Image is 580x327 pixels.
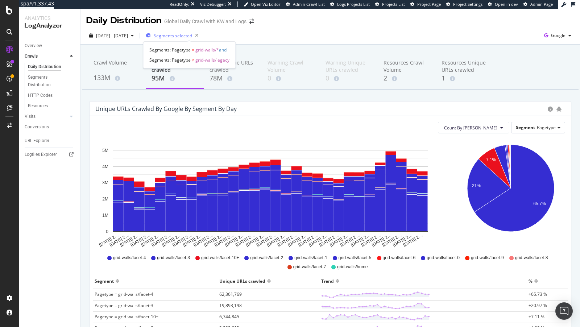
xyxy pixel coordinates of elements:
[86,15,161,27] div: Daily Distribution
[384,59,430,74] div: Resources Crawl Volume
[515,255,548,261] span: grid-walls/facet-8
[456,139,565,248] svg: A chart.
[28,74,68,89] div: Segments Distribution
[106,229,108,234] text: 0
[149,57,191,63] span: Segments: Pagetype
[164,18,246,25] div: Global Daily Crawl with KW and Logs
[339,255,372,261] span: grid-walls/facet-5
[541,30,574,41] button: Google
[28,102,48,110] div: Resources
[523,1,553,7] a: Admin Page
[219,47,227,53] span: and
[337,1,370,7] span: Logs Projects List
[25,53,38,60] div: Crawls
[337,264,368,270] span: grid-walls/home
[321,275,334,287] div: Trend
[410,1,441,7] a: Project Page
[219,314,239,320] span: 6,744,845
[25,42,75,50] a: Overview
[195,47,219,53] span: grid-walls/*
[200,1,226,7] div: Viz Debugger:
[294,255,327,261] span: grid-walls/facet-1
[96,33,128,39] span: [DATE] - [DATE]
[28,63,75,71] a: Daily Distribution
[201,255,239,261] span: grid-walls/facet-10+
[102,181,108,186] text: 3M
[453,1,482,7] span: Project Settings
[28,92,75,99] a: HTTP Codes
[219,302,242,309] span: 19,893,198
[94,59,140,73] div: Crawl Volume
[249,19,254,24] div: arrow-right-arrow-left
[286,1,325,7] a: Admin Crawl List
[25,42,42,50] div: Overview
[210,74,256,83] div: 78M
[530,1,553,7] span: Admin Page
[192,57,194,63] span: ≠
[488,1,518,7] a: Open in dev
[86,30,137,41] button: [DATE] - [DATE]
[516,124,535,131] span: Segment
[495,1,518,7] span: Open in dev
[28,102,75,110] a: Resources
[529,302,547,309] span: +20.97 %
[556,107,562,112] div: bug
[102,213,108,218] text: 1M
[438,122,509,133] button: Count By [PERSON_NAME]
[383,255,416,261] span: grid-walls/facet-6
[25,151,57,158] div: Logfiles Explorer
[244,1,281,7] a: Open Viz Editor
[472,183,480,188] text: 21%
[94,73,140,83] div: 133M
[251,1,281,7] span: Open Viz Editor
[157,255,190,261] span: grid-walls/facet-3
[95,275,114,287] div: Segment
[102,148,108,153] text: 5M
[268,74,314,83] div: 0
[548,107,553,112] div: circle-info
[486,158,496,163] text: 7.1%
[219,275,265,287] div: Unique URLs crawled
[25,123,75,131] a: Conversions
[25,15,74,22] div: Analytics
[28,63,61,71] div: Daily Distribution
[551,32,565,38] span: Google
[529,314,544,320] span: +7.11 %
[268,59,314,74] div: Warning Crawl Volume
[293,264,326,270] span: grid-walls/facet-7
[442,59,488,74] div: Resources Unique URLs crawled
[219,291,242,297] span: 62,361,769
[102,196,108,202] text: 2M
[143,30,201,41] button: Segments selected
[529,291,547,297] span: +65.73 %
[417,1,441,7] span: Project Page
[25,113,68,120] a: Visits
[95,105,237,112] div: Unique URLs crawled by google by Segment by Day
[375,1,405,7] a: Projects List
[25,22,74,30] div: LogAnalyzer
[537,124,556,131] span: Pagetype
[113,255,146,261] span: grid-walls/facet-4
[154,33,192,39] span: Segments selected
[25,123,49,131] div: Conversions
[326,74,372,83] div: 0
[195,57,229,63] span: grid-walls/legacy
[446,1,482,7] a: Project Settings
[152,74,198,83] div: 95M
[427,255,460,261] span: grid-walls/facet-0
[102,164,108,169] text: 4M
[330,1,370,7] a: Logs Projects List
[533,201,546,206] text: 65.7%
[555,302,573,320] div: Open Intercom Messenger
[444,125,497,131] span: Count By Day
[28,74,75,89] a: Segments Distribution
[442,74,488,83] div: 1
[293,1,325,7] span: Admin Crawl List
[326,59,372,74] div: Warning Unique URLs crawled
[25,137,49,145] div: URL Explorer
[95,302,153,309] span: Pagetype = grid-walls/facet-3
[192,47,194,53] span: =
[95,139,445,248] svg: A chart.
